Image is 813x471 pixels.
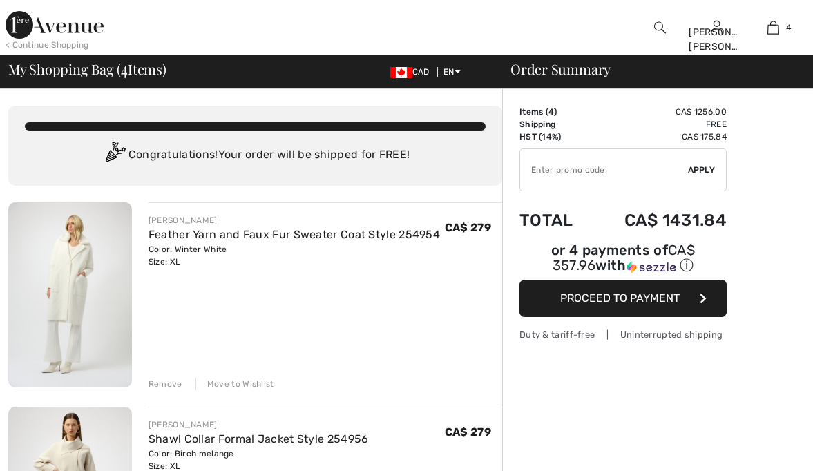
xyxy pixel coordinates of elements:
div: < Continue Shopping [6,39,89,51]
div: or 4 payments of with [519,244,727,275]
img: My Info [711,19,723,36]
span: Apply [688,164,716,176]
div: Order Summary [494,62,805,76]
img: Sezzle [627,261,676,273]
td: Total [519,197,591,244]
span: 4 [121,59,128,77]
span: My Shopping Bag ( Items) [8,62,166,76]
div: Duty & tariff-free | Uninterrupted shipping [519,328,727,341]
div: Remove [149,378,182,390]
td: Shipping [519,118,591,131]
td: CA$ 1256.00 [591,106,727,118]
img: My Bag [767,19,779,36]
div: [PERSON_NAME] [149,419,369,431]
span: CA$ 357.96 [553,242,695,273]
td: CA$ 175.84 [591,131,727,143]
a: 4 [746,19,801,36]
td: HST (14%) [519,131,591,143]
div: [PERSON_NAME] [149,214,440,227]
span: Proceed to Payment [560,291,680,305]
span: 4 [786,21,791,34]
td: Free [591,118,727,131]
div: [PERSON_NAME] [PERSON_NAME] [689,25,744,54]
span: 4 [548,107,554,117]
a: Shawl Collar Formal Jacket Style 254956 [149,432,369,445]
div: Move to Wishlist [195,378,274,390]
div: Color: Winter White Size: XL [149,243,440,268]
img: Canadian Dollar [390,67,412,78]
td: CA$ 1431.84 [591,197,727,244]
span: CA$ 279 [445,221,491,234]
img: Feather Yarn and Faux Fur Sweater Coat Style 254954 [8,202,132,387]
div: or 4 payments ofCA$ 357.96withSezzle Click to learn more about Sezzle [519,244,727,280]
a: Sign In [711,21,723,34]
span: CA$ 279 [445,425,491,439]
button: Proceed to Payment [519,280,727,317]
img: 1ère Avenue [6,11,104,39]
span: EN [443,67,461,77]
span: CAD [390,67,435,77]
div: Congratulations! Your order will be shipped for FREE! [25,142,486,169]
img: search the website [654,19,666,36]
input: Promo code [520,149,688,191]
td: Items ( ) [519,106,591,118]
a: Feather Yarn and Faux Fur Sweater Coat Style 254954 [149,228,440,241]
img: Congratulation2.svg [101,142,128,169]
